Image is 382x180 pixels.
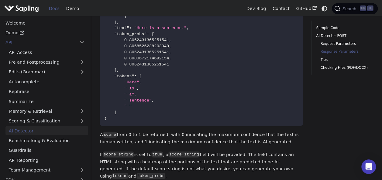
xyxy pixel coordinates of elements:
span: , [169,50,171,55]
span: 0.8062431365251541 [124,62,169,67]
span: } [104,116,107,121]
span: ] [114,68,117,72]
code: score_string [168,152,200,158]
code: tokens [112,173,128,179]
span: "." [124,104,132,108]
span: 0.8068526238203049 [124,44,169,48]
span: "Here" [124,80,139,85]
span: , [117,68,119,72]
a: Request Parameters [321,41,369,47]
a: Guardrails [5,146,88,155]
a: Response Parameters [321,49,369,55]
span: , [134,92,137,97]
code: true [151,152,163,158]
span: 0.8062431365251541 [124,50,169,55]
img: Sapling.ai [4,4,39,13]
a: Memory & Retrieval [5,107,88,116]
span: [ [139,74,142,78]
a: Scoring & Classification [5,117,88,125]
span: 0.8080672174692154 [124,56,169,61]
a: API Reporting [5,156,88,165]
span: , [187,26,189,30]
span: , [117,20,119,25]
span: : [129,26,132,30]
a: Autocomplete [5,77,88,86]
span: : [134,74,137,78]
span: ] [114,20,117,25]
span: , [137,86,139,91]
a: Team Management [5,166,88,175]
a: GitHub [293,4,320,13]
a: Rephrase [5,87,88,96]
a: Benchmarking & Evaluation [5,136,88,145]
a: AI Detector POST [316,33,371,39]
a: Sapling.ai [4,4,41,13]
span: " sentence" [124,98,152,103]
button: Collapse sidebar category 'API' [76,38,88,47]
span: "text" [114,26,129,30]
button: Switch between dark and light mode (currently system mode) [320,4,329,13]
p: If is set to , a field will be provided. The field contains an HTML string with a heatmap of the ... [100,151,303,180]
div: Open Intercom Messenger [361,159,376,174]
span: : [147,32,149,36]
a: API [2,38,76,47]
span: " a" [124,92,134,97]
a: Checking Files (PDF/DOCX) [321,65,369,71]
span: [ [152,32,154,36]
a: Welcome [2,18,88,27]
code: score [103,132,117,138]
kbd: K [367,6,373,11]
code: token_probs [136,173,165,179]
span: "token_probs" [114,32,147,36]
span: , [169,56,171,61]
span: } [124,14,127,18]
span: , [169,44,171,48]
span: , [152,98,154,103]
a: Contact [269,4,293,13]
span: Search [340,6,360,11]
a: Edits (Grammar) [5,68,88,76]
a: Demo [63,4,82,13]
a: Docs [46,4,63,13]
span: "tokens" [114,74,134,78]
span: "Here is a sentence." [134,26,187,30]
a: Sample Code [316,25,371,31]
a: Tips [321,57,369,63]
a: Summarize [5,97,88,106]
span: , [139,80,142,85]
a: AI Detector [5,126,88,135]
p: A from 0 to 1 be returned, with 0 indicating the maximum confidence that the text is human-writte... [100,131,303,146]
span: ] [114,110,117,115]
code: score_string [103,152,134,158]
span: " is" [124,86,137,91]
a: Pre and Postprocessing [5,58,88,67]
a: API Access [5,48,88,57]
span: , [169,38,171,42]
a: Dev Blog [243,4,269,13]
span: 0.8062431365251541 [124,38,169,42]
a: Demo [2,28,88,37]
button: Search (Ctrl+K) [332,3,377,14]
